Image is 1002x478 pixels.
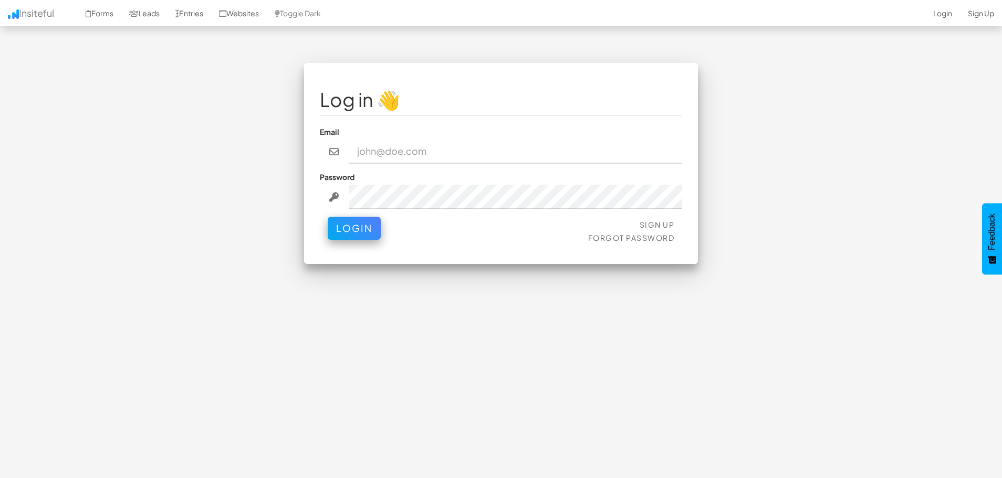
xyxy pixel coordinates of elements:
[8,9,19,19] img: icon.png
[987,214,997,250] span: Feedback
[349,140,683,164] input: john@doe.com
[320,172,354,182] label: Password
[328,217,381,240] button: Login
[320,89,682,110] h1: Log in 👋
[588,233,675,242] a: Forgot Password
[640,220,675,229] a: Sign Up
[982,203,1002,274] button: Feedback - Show survey
[320,126,339,137] label: Email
